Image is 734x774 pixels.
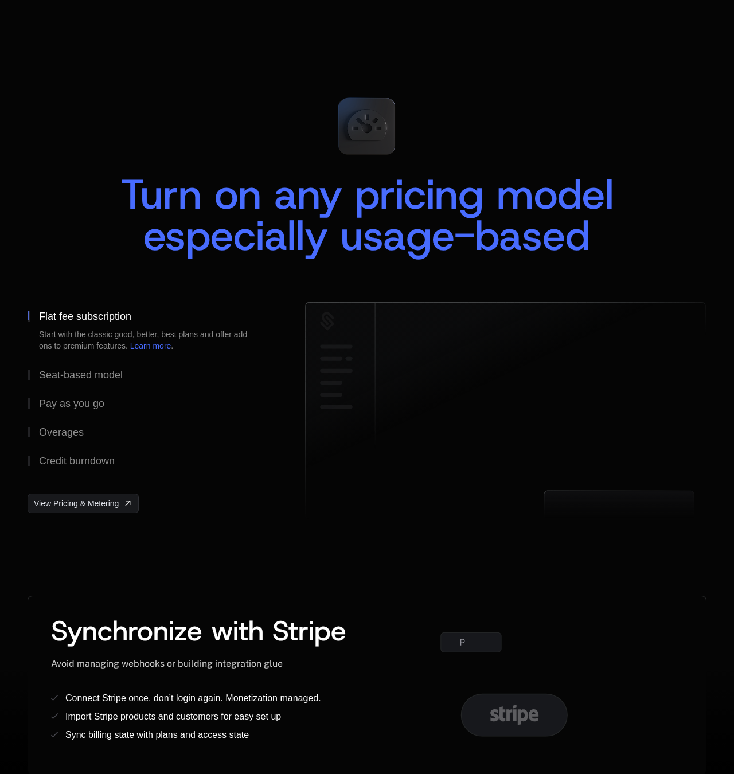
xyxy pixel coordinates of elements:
[65,712,281,721] span: Import Stripe products and customers for easy set up
[28,302,268,361] button: Flat fee subscriptionStart with the classic good, better, best plans and offer add ons to premium...
[65,693,321,703] span: Connect Stripe once, don’t login again. Monetization managed.
[39,398,104,409] div: Pay as you go
[39,370,123,380] div: Seat-based model
[28,389,268,418] button: Pay as you go
[51,612,346,649] span: Synchronize with Stripe
[39,311,131,322] div: Flat fee subscription
[39,456,115,466] div: Credit burndown
[28,494,139,513] a: [object Object],[object Object]
[130,341,171,350] a: Learn more
[39,329,257,351] div: Start with the classic good, better, best plans and offer add ons to premium features. .
[28,447,268,475] button: Credit burndown
[120,167,626,263] span: Turn on any pricing model especially usage-based
[28,418,268,447] button: Overages
[39,427,84,437] div: Overages
[34,498,119,509] span: View Pricing & Metering
[65,730,249,740] span: Sync billing state with plans and access state
[51,658,283,669] span: Avoid managing webhooks or building integration glue
[28,361,268,389] button: Seat-based model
